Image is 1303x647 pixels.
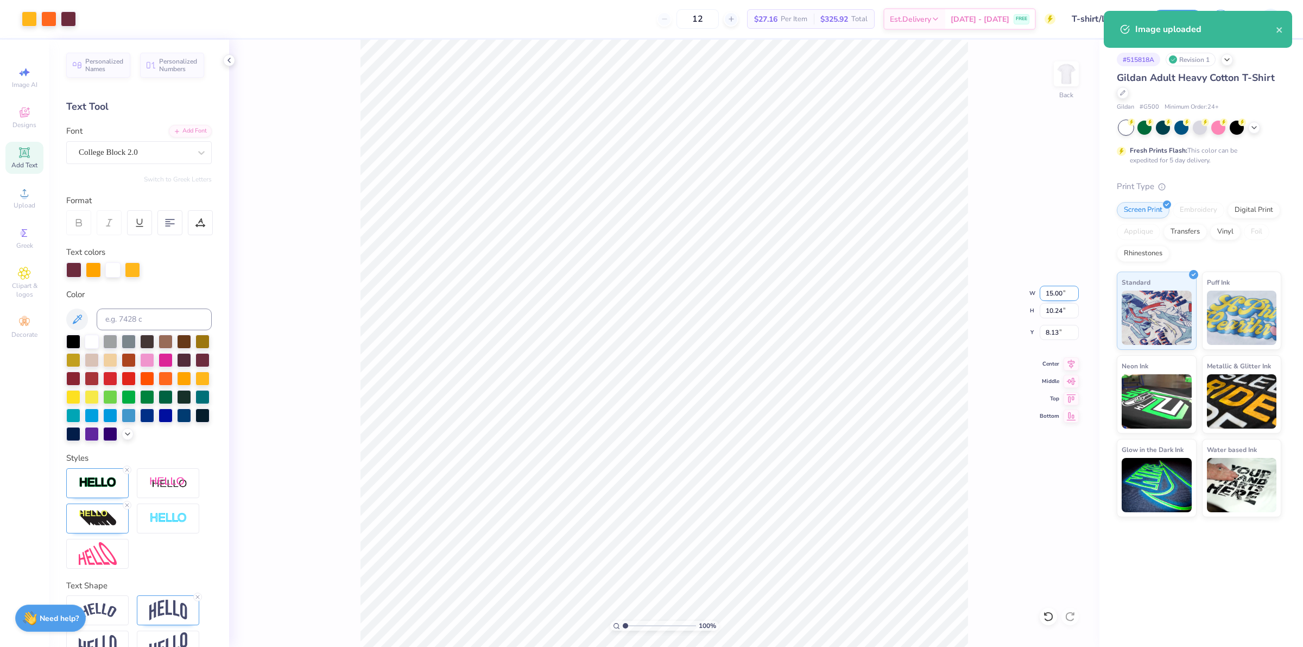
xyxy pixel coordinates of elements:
[1122,444,1184,455] span: Glow in the Dark Ink
[1122,458,1192,512] img: Glow in the Dark Ink
[1040,378,1059,385] span: Middle
[1117,202,1169,218] div: Screen Print
[951,14,1009,25] span: [DATE] - [DATE]
[1244,224,1269,240] div: Foil
[1207,291,1277,345] img: Puff Ink
[1130,146,1263,165] div: This color can be expedited for 5 day delivery.
[16,241,33,250] span: Greek
[12,80,37,89] span: Image AI
[1122,291,1192,345] img: Standard
[1059,90,1073,100] div: Back
[1173,202,1224,218] div: Embroidery
[1040,395,1059,403] span: Top
[97,309,212,330] input: e.g. 7428 c
[79,542,117,566] img: Free Distort
[1276,23,1283,36] button: close
[1228,202,1280,218] div: Digital Print
[1064,8,1143,30] input: Untitled Design
[149,512,187,525] img: Negative Space
[11,330,37,339] span: Decorate
[5,281,43,299] span: Clipart & logos
[1117,246,1169,262] div: Rhinestones
[40,613,79,624] strong: Need help?
[699,621,716,631] span: 100 %
[1207,277,1230,288] span: Puff Ink
[79,510,117,527] img: 3d Illusion
[890,14,931,25] span: Est. Delivery
[1122,277,1150,288] span: Standard
[1055,63,1077,85] img: Back
[1210,224,1241,240] div: Vinyl
[754,14,777,25] span: $27.16
[14,201,35,210] span: Upload
[159,58,198,73] span: Personalized Numbers
[1117,180,1281,193] div: Print Type
[820,14,848,25] span: $325.92
[781,14,807,25] span: Per Item
[12,121,36,129] span: Designs
[1040,360,1059,368] span: Center
[1207,360,1271,372] span: Metallic & Glitter Ink
[1207,458,1277,512] img: Water based Ink
[1207,374,1277,429] img: Metallic & Glitter Ink
[1117,224,1160,240] div: Applique
[66,194,213,207] div: Format
[66,580,212,592] div: Text Shape
[1040,412,1059,420] span: Bottom
[149,476,187,490] img: Shadow
[66,288,212,301] div: Color
[11,161,37,169] span: Add Text
[1165,103,1219,112] span: Minimum Order: 24 +
[149,600,187,620] img: Arch
[1122,374,1192,429] img: Neon Ink
[851,14,868,25] span: Total
[1166,53,1216,66] div: Revision 1
[1117,103,1134,112] span: Gildan
[1016,15,1027,23] span: FREE
[66,452,212,464] div: Styles
[79,476,117,489] img: Stroke
[1117,71,1275,84] span: Gildan Adult Heavy Cotton T-Shirt
[1207,444,1257,455] span: Water based Ink
[1140,103,1159,112] span: # G500
[1122,360,1148,372] span: Neon Ink
[144,175,212,184] button: Switch to Greek Letters
[66,246,105,259] label: Text colors
[1163,224,1207,240] div: Transfers
[1135,23,1276,36] div: Image uploaded
[79,603,117,618] img: Arc
[1130,146,1187,155] strong: Fresh Prints Flash:
[1117,53,1160,66] div: # 515818A
[66,125,83,137] label: Font
[676,9,719,29] input: – –
[85,58,124,73] span: Personalized Names
[66,99,212,114] div: Text Tool
[169,125,212,137] div: Add Font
